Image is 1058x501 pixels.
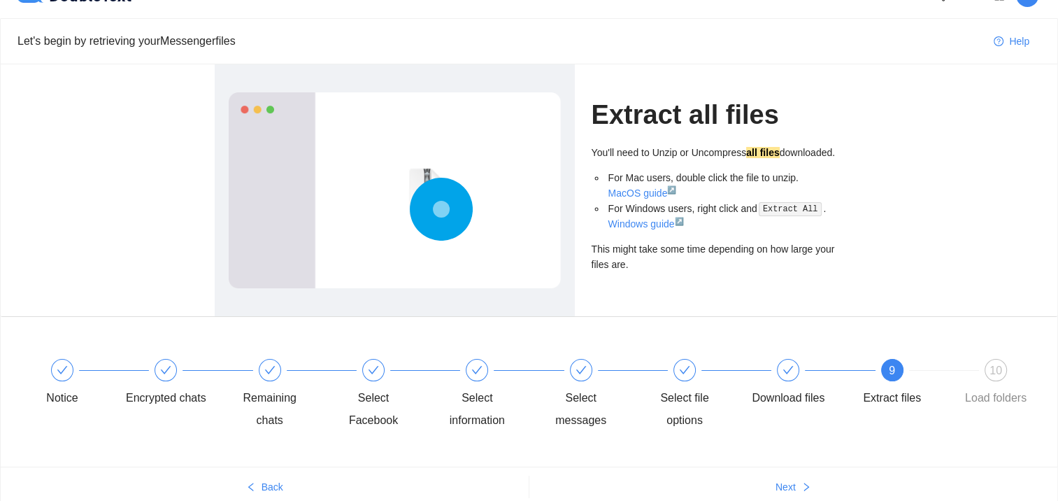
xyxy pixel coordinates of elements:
div: Download files [748,359,851,409]
div: Remaining chats [229,387,310,432]
sup: ↗ [674,217,683,225]
div: You'll need to Unzip or Uncompress downloaded. [592,145,844,160]
span: check [57,365,68,376]
div: Remaining chats [229,359,333,432]
span: check [471,365,482,376]
h1: Extract all files [592,99,844,132]
div: Notice [46,387,78,409]
div: This might take some time depending on how large your files are. [592,241,844,272]
li: For Mac users, double click the file to unzip. [606,170,844,201]
div: Let's begin by retrieving your Messenger files [17,32,982,50]
div: Select information [436,359,540,432]
a: Windows guide↗ [608,218,684,230]
span: check [264,365,276,376]
div: 10Load folders [955,359,1036,409]
span: left [246,482,256,493]
span: check [576,365,587,376]
a: MacOS guide↗ [608,188,677,199]
code: Extract All [759,202,822,216]
span: check [160,365,171,376]
span: question-circle [994,36,1003,48]
div: Encrypted chats [125,359,229,409]
span: Help [1009,34,1029,49]
span: 9 [889,365,895,376]
div: Notice [22,359,125,409]
button: leftBack [1,476,529,498]
div: Download files [752,387,824,409]
span: check [782,365,794,376]
div: Load folders [965,387,1027,409]
div: 9Extract files [852,359,955,409]
span: check [679,365,690,376]
span: check [368,365,379,376]
div: Select Facebook [333,359,436,432]
button: question-circleHelp [982,30,1041,52]
div: Select messages [541,387,622,432]
sup: ↗ [667,185,676,194]
div: Select messages [541,359,644,432]
button: Nextright [529,476,1058,498]
span: right [801,482,811,493]
div: Select information [436,387,517,432]
div: Select Facebook [333,387,414,432]
span: 10 [989,365,1002,376]
span: Back [262,479,283,495]
span: Next [775,479,796,495]
div: Select file options [644,359,748,432]
div: Select file options [644,387,725,432]
div: Extract files [863,387,921,409]
strong: all files [746,147,779,158]
div: Encrypted chats [126,387,206,409]
li: For Windows users, right click and . [606,201,844,232]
